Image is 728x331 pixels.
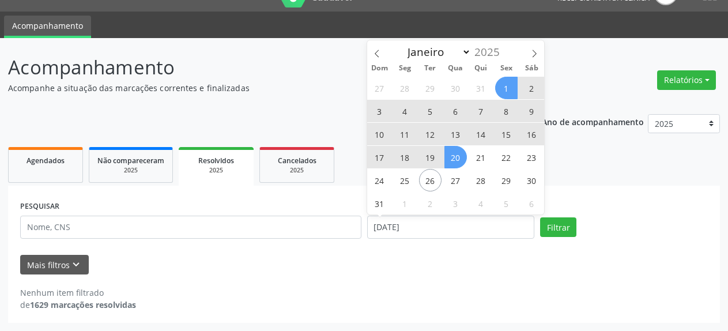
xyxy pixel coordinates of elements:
span: Ter [417,65,443,72]
a: Acompanhamento [4,16,91,38]
span: Setembro 2, 2025 [419,192,442,215]
span: Agosto 6, 2025 [444,100,467,122]
span: Qua [443,65,468,72]
span: Agosto 18, 2025 [394,146,416,168]
button: Filtrar [540,217,576,237]
div: Nenhum item filtrado [20,287,136,299]
input: Nome, CNS [20,216,361,239]
span: Agosto 1, 2025 [495,77,518,99]
span: Agosto 21, 2025 [470,146,492,168]
span: Setembro 3, 2025 [444,192,467,215]
span: Agosto 24, 2025 [368,169,391,191]
button: Relatórios [657,70,716,90]
p: Ano de acompanhamento [542,114,644,129]
span: Julho 31, 2025 [470,77,492,99]
span: Sex [493,65,519,72]
span: Julho 27, 2025 [368,77,391,99]
i: keyboard_arrow_down [70,258,82,271]
span: Agosto 14, 2025 [470,123,492,145]
span: Agosto 30, 2025 [520,169,543,191]
span: Setembro 1, 2025 [394,192,416,215]
span: Agosto 8, 2025 [495,100,518,122]
span: Agosto 25, 2025 [394,169,416,191]
span: Agosto 23, 2025 [520,146,543,168]
span: Agosto 12, 2025 [419,123,442,145]
span: Agosto 27, 2025 [444,169,467,191]
span: Agosto 28, 2025 [470,169,492,191]
span: Agosto 29, 2025 [495,169,518,191]
input: Selecione um intervalo [367,216,535,239]
div: 2025 [268,166,326,175]
span: Agosto 17, 2025 [368,146,391,168]
button: Mais filtroskeyboard_arrow_down [20,255,89,275]
span: Agendados [27,156,65,165]
span: Resolvidos [198,156,234,165]
span: Setembro 5, 2025 [495,192,518,215]
span: Setembro 4, 2025 [470,192,492,215]
label: PESQUISAR [20,198,59,216]
span: Agosto 2, 2025 [520,77,543,99]
span: Julho 28, 2025 [394,77,416,99]
span: Agosto 3, 2025 [368,100,391,122]
span: Agosto 9, 2025 [520,100,543,122]
span: Setembro 6, 2025 [520,192,543,215]
span: Agosto 15, 2025 [495,123,518,145]
span: Agosto 31, 2025 [368,192,391,215]
strong: 1629 marcações resolvidas [30,299,136,310]
p: Acompanhamento [8,53,507,82]
span: Julho 30, 2025 [444,77,467,99]
span: Agosto 19, 2025 [419,146,442,168]
p: Acompanhe a situação das marcações correntes e finalizadas [8,82,507,94]
span: Agosto 20, 2025 [444,146,467,168]
span: Agosto 7, 2025 [470,100,492,122]
span: Não compareceram [97,156,164,165]
div: de [20,299,136,311]
span: Cancelados [278,156,316,165]
span: Agosto 26, 2025 [419,169,442,191]
span: Julho 29, 2025 [419,77,442,99]
span: Agosto 10, 2025 [368,123,391,145]
span: Agosto 13, 2025 [444,123,467,145]
select: Month [402,44,471,60]
span: Qui [468,65,493,72]
span: Agosto 5, 2025 [419,100,442,122]
div: 2025 [97,166,164,175]
span: Agosto 4, 2025 [394,100,416,122]
span: Agosto 11, 2025 [394,123,416,145]
span: Sáb [519,65,544,72]
span: Agosto 16, 2025 [520,123,543,145]
span: Dom [367,65,393,72]
span: Seg [392,65,417,72]
span: Agosto 22, 2025 [495,146,518,168]
div: 2025 [187,166,246,175]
